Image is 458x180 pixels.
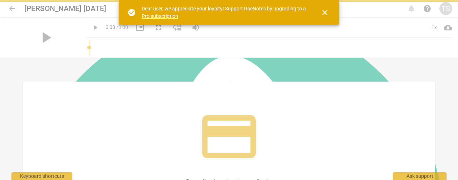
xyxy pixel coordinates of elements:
div: Dear user, we appreciate your loyalty! Support RaeNotes by upgrading to a [142,5,308,20]
button: Close [316,4,333,21]
div: Keyboard shortcuts [11,172,72,180]
span: close [321,8,329,17]
a: Pro subscription [142,13,178,19]
span: check_circle [127,8,136,17]
div: Ask support [393,172,447,180]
